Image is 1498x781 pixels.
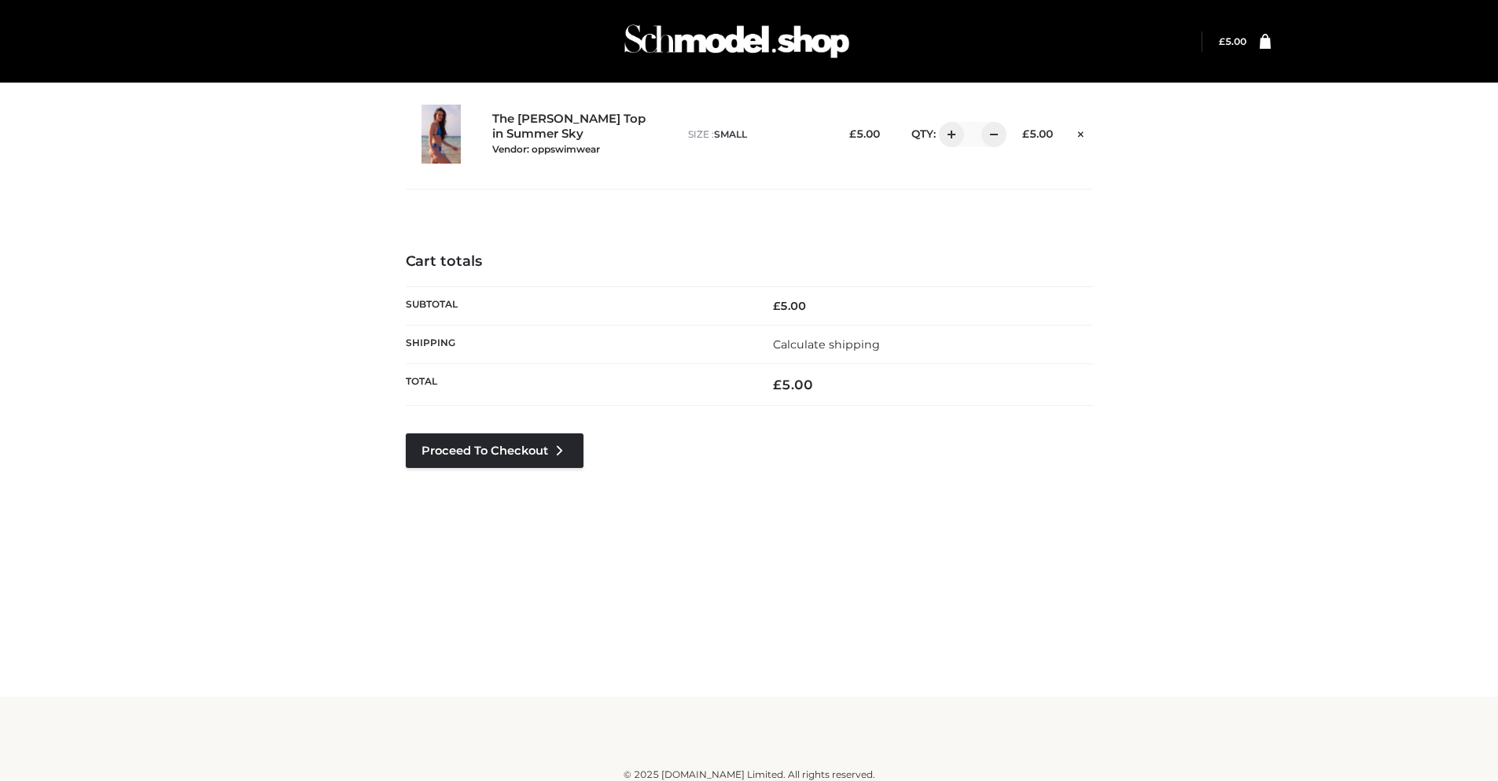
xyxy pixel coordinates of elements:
[406,364,749,406] th: Total
[619,10,855,72] img: Schmodel Admin 964
[406,253,1093,271] h4: Cart totals
[1219,35,1225,47] span: £
[773,337,880,352] a: Calculate shipping
[1219,35,1246,47] a: £5.00
[688,127,823,142] p: size :
[849,127,856,140] span: £
[492,112,654,156] a: The [PERSON_NAME] Top in Summer SkyVendor: oppswimwear
[1022,127,1053,140] bdi: 5.00
[773,299,780,313] span: £
[849,127,880,140] bdi: 5.00
[406,433,583,468] a: Proceed to Checkout
[1022,127,1029,140] span: £
[773,377,782,392] span: £
[406,286,749,325] th: Subtotal
[773,377,813,392] bdi: 5.00
[896,122,996,147] div: QTY:
[714,128,747,140] span: SMALL
[492,143,600,155] small: Vendor: oppswimwear
[406,325,749,363] th: Shipping
[1069,122,1092,142] a: Remove this item
[1219,35,1246,47] bdi: 5.00
[773,299,806,313] bdi: 5.00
